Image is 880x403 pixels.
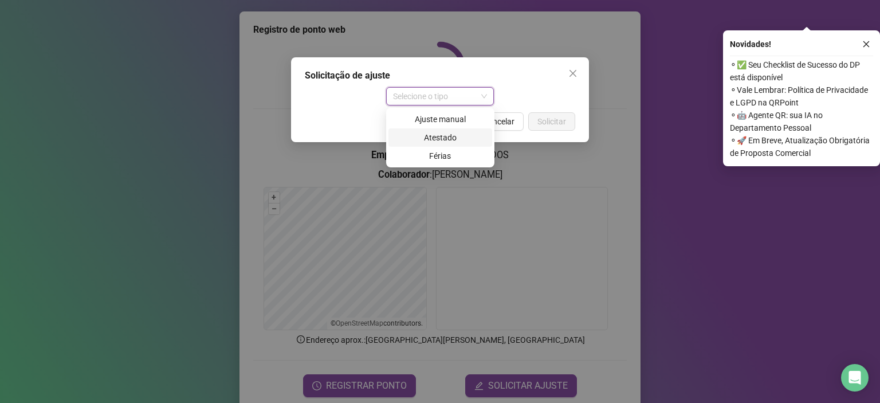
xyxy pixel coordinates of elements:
div: Ajuste manual [395,113,485,126]
span: ⚬ Vale Lembrar: Política de Privacidade e LGPD na QRPoint [730,84,873,109]
div: Ajuste manual [388,110,492,128]
div: Atestado [388,128,492,147]
button: Solicitar [528,112,575,131]
span: ⚬ 🤖 Agente QR: sua IA no Departamento Pessoal [730,109,873,134]
span: Cancelar [483,115,514,128]
div: Open Intercom Messenger [841,364,869,392]
button: Close [564,64,582,83]
button: Cancelar [474,112,524,131]
span: Selecione o tipo [393,88,488,105]
span: Novidades ! [730,38,771,50]
span: ⚬ ✅ Seu Checklist de Sucesso do DP está disponível [730,58,873,84]
div: Atestado [395,131,485,144]
div: Férias [395,150,485,162]
span: ⚬ 🚀 Em Breve, Atualização Obrigatória de Proposta Comercial [730,134,873,159]
div: Férias [388,147,492,165]
span: close [568,69,577,78]
span: close [862,40,870,48]
div: Solicitação de ajuste [305,69,575,83]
